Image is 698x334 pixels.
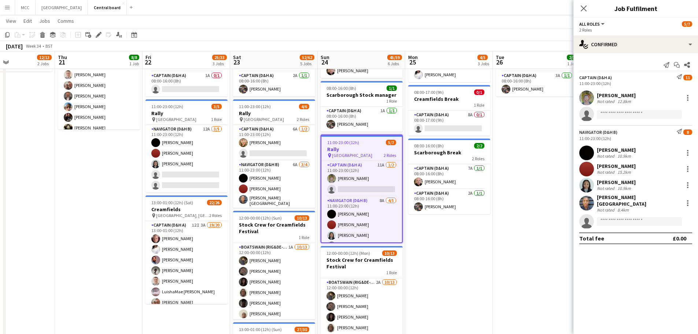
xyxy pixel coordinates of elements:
span: 13:00-01:00 (12h) (Sun) [239,327,282,332]
span: 22 [144,58,151,66]
app-card-role: Navigator (D&H B)8A4/511:00-23:00 (12h)[PERSON_NAME][PERSON_NAME][PERSON_NAME][PERSON_NAME][GEOGR... [321,197,402,266]
span: 08:00-17:00 (9h) [414,89,444,95]
div: 3 Jobs [478,61,489,66]
span: 1 Role [474,102,484,108]
span: All roles [579,21,600,27]
button: All roles [579,21,606,27]
div: [PERSON_NAME] [597,179,636,186]
app-card-role: Captain (D&H A)2A1/108:00-16:00 (8h)[PERSON_NAME] [233,71,315,96]
span: Jobs [39,18,50,24]
span: Mon [408,54,418,60]
span: Comms [58,18,74,24]
div: 11:00-23:00 (12h) [579,81,692,86]
h3: Stock Crew for Creamfields Festival [321,257,403,270]
button: [GEOGRAPHIC_DATA] [36,0,88,15]
span: Fri [145,54,151,60]
div: BST [45,43,53,49]
span: 12/13 [37,55,52,60]
div: 08:00-16:00 (8h)2/2Scarborough Break2 RolesCaptain (D&H A)7A1/108:00-16:00 (8h)[PERSON_NAME]Capta... [408,139,490,214]
a: Jobs [36,16,53,26]
div: 08:00-17:00 (9h)0/1Creamfields Break1 RoleCaptain (D&H A)8A0/108:00-17:00 (9h) [408,85,490,136]
span: 08:00-16:00 (8h) [414,143,444,148]
span: 0/1 [474,89,484,95]
app-card-role: Captain (D&H A)3A1/108:00-16:00 (8h)[PERSON_NAME] [496,71,578,96]
div: 2 Jobs [37,61,51,66]
app-job-card: 11:00-23:00 (12h)4/6Rally [GEOGRAPHIC_DATA]2 RolesCaptain (D&H A)6A1/211:00-23:00 (12h)[PERSON_NA... [233,99,315,208]
div: 6 Jobs [388,61,402,66]
span: Week 34 [24,43,43,49]
div: [PERSON_NAME] [597,147,636,153]
span: 10/13 [295,215,309,221]
span: 2 Roles [472,156,484,161]
span: 26 [495,58,504,66]
a: Edit [21,16,35,26]
h3: Rally [233,110,315,117]
span: 3/5 [211,104,222,109]
div: [PERSON_NAME][GEOGRAPHIC_DATA] [597,194,680,207]
div: Not rated [597,186,616,191]
app-card-role: Captain (D&H A)11A1/211:00-23:00 (12h)[PERSON_NAME] [321,161,402,197]
app-card-role: Captain (D&H A)14A8/813:00-00:30 (11h30m)[PERSON_NAME][PERSON_NAME][PERSON_NAME][PERSON_NAME][PER... [58,47,140,146]
app-card-role: Captain (D&H A)1A1/108:00-16:00 (8h)[PERSON_NAME] [321,107,403,132]
span: [GEOGRAPHIC_DATA] [244,117,284,122]
span: 11:00-23:00 (12h) [239,104,271,109]
span: 45/59 [387,55,402,60]
span: 1/1 [387,85,397,91]
div: 3 Jobs [213,61,226,66]
app-card-role: Captain (D&H A)7A1/108:00-16:00 (8h)[PERSON_NAME] [408,164,490,189]
span: 1 Role [299,235,309,240]
div: 10.9km [616,186,632,191]
span: 5/7 [386,140,396,145]
span: 2 Roles [209,213,222,218]
div: 15.2km [616,169,632,175]
span: [GEOGRAPHIC_DATA] [156,117,196,122]
div: Total fee [579,235,604,242]
app-job-card: 13:00-00:30 (11h30m) (Fri)8/8Creamfields [GEOGRAPHIC_DATA], [GEOGRAPHIC_DATA]1 RoleCaptain (D&H A... [58,21,140,129]
span: 11:00-23:00 (12h) [327,140,359,145]
div: 08:00-16:00 (8h)1/1Scarborough Stock manager1 RoleCaptain (D&H A)1A1/108:00-16:00 (8h)[PERSON_NAME] [321,81,403,132]
div: Navigator (D&H B) [579,129,617,135]
span: 23 [232,58,241,66]
div: Not rated [597,207,616,213]
app-job-card: 13:00-01:00 (12h) (Sat)22/26Creamfields [GEOGRAPHIC_DATA], [GEOGRAPHIC_DATA]2 RolesCaptain (D&H A... [145,195,228,304]
div: 2 Roles [579,27,692,33]
h3: Stock Crew for Creamfields Festival [233,221,315,235]
app-card-role: Navigator (D&H B)12A3/511:00-23:00 (12h)[PERSON_NAME][PERSON_NAME][PERSON_NAME] [145,125,228,192]
app-card-role: Navigator (D&H B)6A3/411:00-23:00 (12h)[PERSON_NAME][PERSON_NAME][PERSON_NAME][GEOGRAPHIC_DATA] [233,161,315,220]
span: [GEOGRAPHIC_DATA], [GEOGRAPHIC_DATA] [156,213,209,218]
h3: Creamfields [145,206,228,213]
app-job-card: 11:00-23:00 (12h)3/5Rally [GEOGRAPHIC_DATA]1 RoleNavigator (D&H B)12A3/511:00-23:00 (12h)[PERSON_... [145,99,228,192]
div: [PERSON_NAME] [597,163,636,169]
span: 2/2 [474,143,484,148]
span: 2 Roles [384,153,396,158]
div: 12:00-00:00 (12h) (Sun)10/13Stock Crew for Creamfields Festival1 RoleBoatswain (rig&de-rig)1A10/1... [233,211,315,319]
h3: Job Fulfilment [573,4,698,13]
div: £0.00 [673,235,686,242]
span: 52/62 [300,55,314,60]
span: 08:00-16:00 (8h) [326,85,356,91]
span: 8 [683,129,692,135]
span: Thu [58,54,67,60]
app-job-card: 11:00-23:00 (12h)5/7Rally [GEOGRAPHIC_DATA]2 RolesCaptain (D&H A)11A1/211:00-23:00 (12h)[PERSON_N... [321,135,403,243]
div: 11:00-23:00 (12h) [579,136,692,141]
span: 1 Role [211,117,222,122]
span: 22/26 [207,200,222,205]
h3: Rally [145,110,228,117]
span: 5/7 [682,21,692,27]
button: Central board [88,0,127,15]
a: View [3,16,19,26]
span: 2/2 [567,55,577,60]
button: MCC [15,0,36,15]
span: 12:00-00:00 (12h) (Sun) [239,215,282,221]
div: [DATE] [6,43,23,50]
span: 4/6 [299,104,309,109]
app-card-role: Captain (D&H A)8A0/108:00-17:00 (9h) [408,111,490,136]
span: Tue [496,54,504,60]
h3: Creamfields Break [408,96,490,102]
div: Confirmed [573,36,698,53]
span: 27/30 [295,327,309,332]
div: Not rated [597,169,616,175]
span: 25 [407,58,418,66]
